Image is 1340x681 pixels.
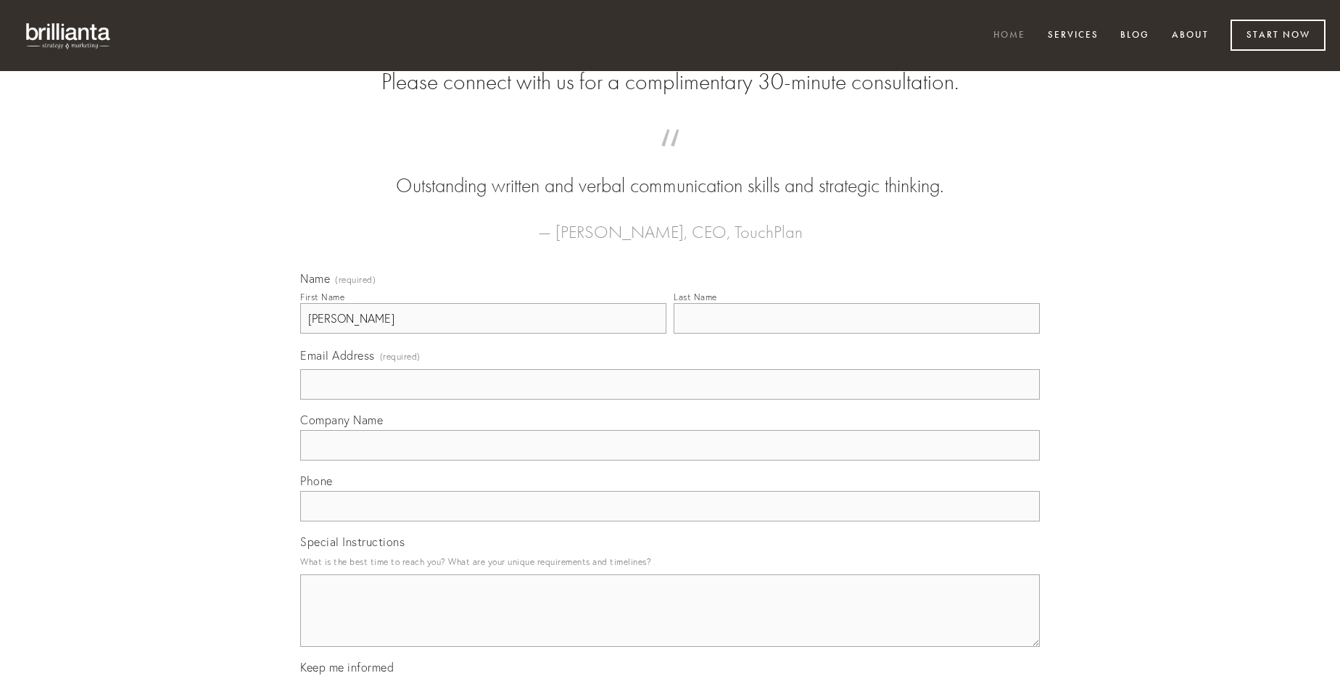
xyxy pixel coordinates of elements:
span: Name [300,271,330,286]
a: Start Now [1231,20,1325,51]
span: Keep me informed [300,660,394,674]
figcaption: — [PERSON_NAME], CEO, TouchPlan [323,200,1017,247]
p: What is the best time to reach you? What are your unique requirements and timelines? [300,552,1040,571]
span: Special Instructions [300,535,405,549]
span: Email Address [300,348,375,363]
div: Last Name [674,292,717,302]
span: Phone [300,474,333,488]
a: Services [1038,24,1108,48]
img: brillianta - research, strategy, marketing [15,15,123,57]
span: Company Name [300,413,383,427]
a: About [1162,24,1218,48]
span: (required) [335,276,376,284]
span: “ [323,144,1017,172]
span: (required) [380,347,421,366]
h2: Please connect with us for a complimentary 30-minute consultation. [300,68,1040,96]
blockquote: Outstanding written and verbal communication skills and strategic thinking. [323,144,1017,200]
div: First Name [300,292,344,302]
a: Blog [1111,24,1159,48]
a: Home [984,24,1035,48]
